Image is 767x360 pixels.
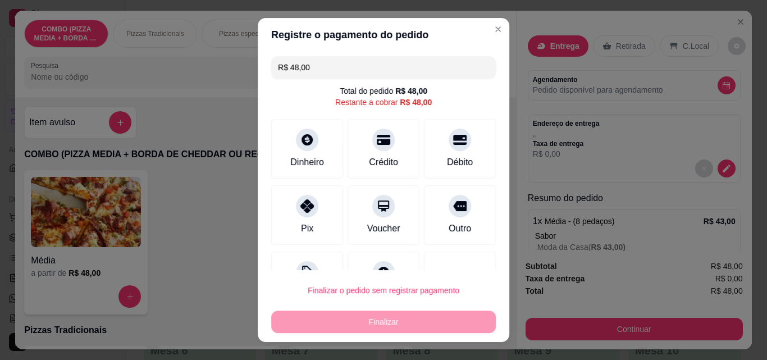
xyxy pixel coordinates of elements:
div: Voucher [367,222,400,235]
div: Débito [447,156,473,169]
button: Close [489,20,507,38]
div: Crédito [369,156,398,169]
div: R$ 48,00 [400,97,432,108]
div: R$ 48,00 [395,85,427,97]
div: Pix [301,222,313,235]
div: Total do pedido [340,85,427,97]
div: Dinheiro [290,156,324,169]
input: Ex.: hambúrguer de cordeiro [278,56,489,79]
button: Finalizar o pedido sem registrar pagamento [271,279,496,302]
div: Outro [449,222,471,235]
header: Registre o pagamento do pedido [258,18,509,52]
div: Restante a cobrar [335,97,432,108]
